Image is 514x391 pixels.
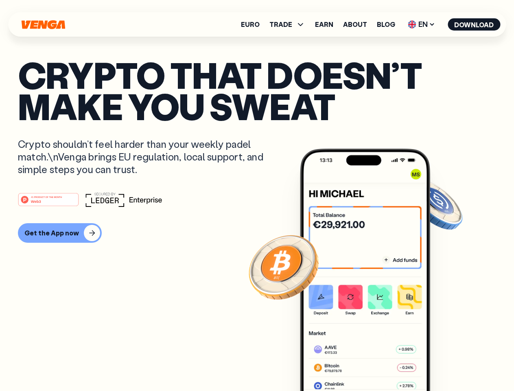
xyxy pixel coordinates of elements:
a: Earn [315,21,333,28]
p: Crypto shouldn’t feel harder than your weekly padel match.\nVenga brings EU regulation, local sup... [18,138,275,176]
a: Get the App now [18,223,496,243]
span: TRADE [269,20,305,29]
tspan: Web3 [31,199,41,203]
img: flag-uk [408,20,416,29]
div: Get the App now [24,229,79,237]
button: Get the App now [18,223,102,243]
p: Crypto that doesn’t make you sweat [18,59,496,121]
a: Blog [377,21,395,28]
span: TRADE [269,21,292,28]
svg: Home [20,20,66,29]
a: Euro [241,21,260,28]
img: USDC coin [406,175,464,234]
img: Bitcoin [247,230,320,303]
tspan: #1 PRODUCT OF THE MONTH [31,195,62,198]
a: #1 PRODUCT OF THE MONTHWeb3 [18,198,79,208]
button: Download [448,18,500,31]
a: About [343,21,367,28]
span: EN [405,18,438,31]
